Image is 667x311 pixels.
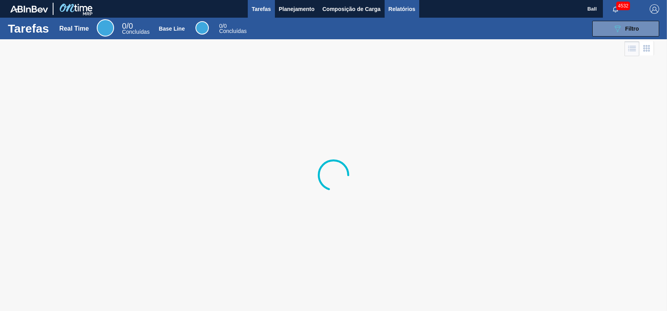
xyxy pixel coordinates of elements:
button: Filtro [592,21,659,37]
button: Notificações [603,4,628,15]
span: Filtro [625,26,639,32]
span: / 0 [122,22,133,30]
div: Real Time [122,23,149,35]
img: TNhmsLtSVTkK8tSr43FrP2fwEKptu5GPRR3wAAAABJRU5ErkJggg== [10,5,48,13]
img: Logout [650,4,659,14]
span: Relatórios [389,4,415,14]
div: Real Time [97,19,114,37]
span: Planejamento [279,4,315,14]
span: 0 [219,23,222,29]
div: Real Time [59,25,89,32]
span: Tarefas [252,4,271,14]
span: 0 [122,22,126,30]
span: 4532 [616,2,630,10]
span: Composição de Carga [322,4,381,14]
span: / 0 [219,23,227,29]
div: Base Line [219,24,247,34]
span: Concluídas [219,28,247,34]
span: Concluídas [122,29,149,35]
div: Base Line [195,21,209,35]
h1: Tarefas [8,24,49,33]
div: Base Line [159,26,185,32]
